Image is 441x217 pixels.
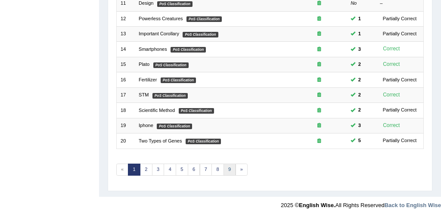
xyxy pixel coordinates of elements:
a: Powerless Creatures [139,16,183,21]
a: Scientific Method [139,108,175,113]
em: No [351,0,357,6]
div: Correct [380,121,403,130]
div: Correct [380,60,403,69]
div: Exam occurring question [296,61,343,68]
a: 4 [164,164,176,176]
div: Exam occurring question [296,122,343,129]
td: 20 [116,133,135,149]
em: PoS Classification [183,32,218,37]
a: 7 [200,164,212,176]
td: 15 [116,57,135,72]
em: PoS Classification [171,47,206,53]
div: Partially Correct [380,137,419,145]
div: Exam occurring question [296,77,343,84]
div: Partially Correct [380,15,419,23]
td: 17 [116,87,135,102]
a: 6 [188,164,200,176]
div: Exam occurring question [296,92,343,99]
div: Exam occurring question [296,138,343,145]
a: 3 [152,164,165,176]
a: 1 [128,164,140,176]
a: 5 [176,164,188,176]
em: PoS Classification [157,124,192,129]
em: PoS Classification [179,108,214,114]
strong: English Wise. [299,202,335,208]
div: Partially Correct [380,30,419,38]
span: You can still take this question [355,76,363,84]
a: Important Corollary [139,31,179,36]
td: 14 [116,42,135,57]
div: Exam occurring question [296,31,343,37]
span: You can still take this question [355,30,363,38]
a: Iphone [139,123,153,128]
a: 8 [211,164,224,176]
a: Design [139,0,153,6]
a: Smartphones [139,46,167,52]
td: 16 [116,72,135,87]
em: PoS Classification [161,77,196,83]
em: PoS Classification [186,139,221,144]
div: Exam occurring question [296,46,343,53]
a: Fertilizer [139,77,157,82]
span: You can still take this question [355,137,363,145]
span: You can still take this question [355,122,363,130]
em: PoS Classification [186,16,222,22]
div: Exam occurring question [296,107,343,114]
span: You can still take this question [355,61,363,68]
div: Correct [380,45,403,53]
a: » [236,164,248,176]
span: You can still take this question [355,106,363,114]
span: You can still take this question [355,15,363,23]
td: 19 [116,118,135,133]
td: 12 [116,11,135,26]
em: PoS Classification [157,1,193,7]
a: Back to English Wise [385,202,441,208]
a: Plato [139,62,149,67]
span: You can still take this question [355,91,363,99]
span: You can still take this question [355,46,363,53]
em: PoS Classification [153,62,189,68]
a: 2 [140,164,152,176]
a: STM [139,92,149,97]
div: Partially Correct [380,76,419,84]
a: 9 [224,164,236,176]
td: 18 [116,103,135,118]
td: 13 [116,27,135,42]
a: Two Types of Genes [139,138,182,143]
div: Correct [380,91,403,99]
div: Partially Correct [380,106,419,114]
em: PoS Classification [152,93,188,99]
div: 2025 © All Rights Reserved [281,197,441,209]
span: « [116,164,129,176]
div: Exam occurring question [296,15,343,22]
